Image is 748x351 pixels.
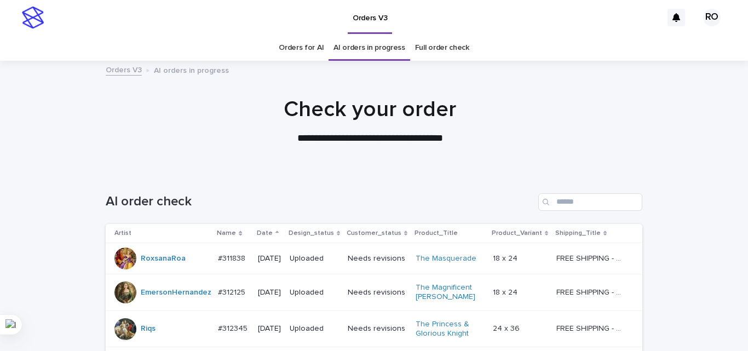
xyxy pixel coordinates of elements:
p: Uploaded [290,254,339,263]
p: 18 x 24 [493,252,520,263]
p: FREE SHIPPING - preview in 1-2 business days, after your approval delivery will take 5-10 b.d. [556,322,627,333]
p: Uploaded [290,324,339,333]
tr: Riqs #312345#312345 [DATE]UploadedNeeds revisionsThe Princess & Glorious Knight 24 x 3624 x 36 FR... [106,310,642,347]
p: Product_Variant [492,227,542,239]
p: #311838 [218,252,248,263]
p: FREE SHIPPING - preview in 1-2 business days, after your approval delivery will take 5-10 b.d. [556,252,627,263]
p: 24 x 36 [493,322,522,333]
a: The Princess & Glorious Knight [416,320,484,338]
p: Name [217,227,236,239]
h1: AI order check [106,194,534,210]
p: Date [257,227,273,239]
p: Artist [114,227,131,239]
p: #312125 [218,286,248,297]
p: [DATE] [258,324,281,333]
a: AI orders in progress [333,35,405,61]
p: Design_status [289,227,334,239]
a: Riqs [141,324,156,333]
p: FREE SHIPPING - preview in 1-2 business days, after your approval delivery will take 5-10 b.d. [556,286,627,297]
p: #312345 [218,322,250,333]
p: [DATE] [258,288,281,297]
img: stacker-logo-s-only.png [22,7,44,28]
p: Needs revisions [348,324,407,333]
p: 18 x 24 [493,286,520,297]
p: Shipping_Title [555,227,601,239]
p: Needs revisions [348,254,407,263]
p: Uploaded [290,288,339,297]
tr: RoxsanaRoa #311838#311838 [DATE]UploadedNeeds revisionsThe Masquerade 18 x 2418 x 24 FREE SHIPPIN... [106,243,642,274]
a: The Masquerade [416,254,476,263]
a: EmersonHernandez [141,288,211,297]
h1: Check your order [102,96,638,123]
a: Orders V3 [106,63,142,76]
p: AI orders in progress [154,64,229,76]
div: RO [703,9,721,26]
a: RoxsanaRoa [141,254,186,263]
a: Orders for AI [279,35,324,61]
a: Full order check [415,35,469,61]
input: Search [538,193,642,211]
p: Customer_status [347,227,401,239]
a: The Magnificent [PERSON_NAME] [416,283,484,302]
p: [DATE] [258,254,281,263]
p: Product_Title [415,227,458,239]
tr: EmersonHernandez #312125#312125 [DATE]UploadedNeeds revisionsThe Magnificent [PERSON_NAME] 18 x 2... [106,274,642,311]
p: Needs revisions [348,288,407,297]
